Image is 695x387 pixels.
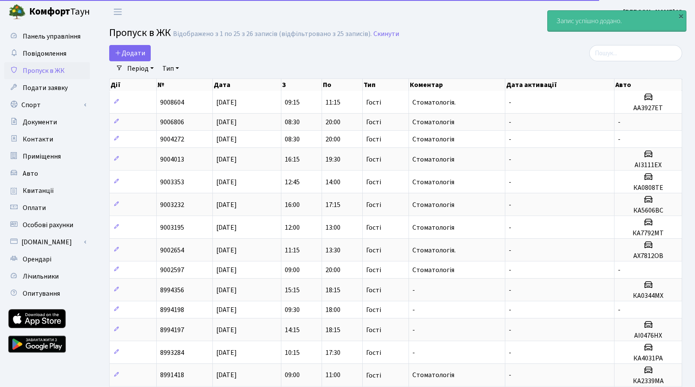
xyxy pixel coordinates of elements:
[23,117,57,127] span: Документи
[366,327,381,333] span: Гості
[509,285,511,295] span: -
[325,371,340,380] span: 11:00
[285,265,300,275] span: 09:00
[325,265,340,275] span: 20:00
[412,371,454,380] span: Стоматологія
[4,268,90,285] a: Лічильники
[285,325,300,335] span: 14:15
[160,348,184,357] span: 8993284
[159,61,182,76] a: Тип
[363,79,409,91] th: Тип
[325,325,340,335] span: 18:15
[325,177,340,187] span: 14:00
[614,79,682,91] th: Авто
[285,285,300,295] span: 15:15
[509,348,511,357] span: -
[216,305,237,315] span: [DATE]
[4,114,90,131] a: Документи
[23,272,59,281] span: Лічильники
[23,255,51,264] span: Орендарі
[216,177,237,187] span: [DATE]
[285,305,300,315] span: 09:30
[618,265,620,275] span: -
[216,223,237,232] span: [DATE]
[412,223,454,232] span: Стоматологія
[618,354,678,363] h5: КА4031РА
[160,265,184,275] span: 9002597
[160,98,184,107] span: 9008604
[509,265,511,275] span: -
[325,305,340,315] span: 18:00
[366,247,381,254] span: Гості
[285,117,300,127] span: 08:30
[373,30,399,38] a: Скинути
[4,165,90,182] a: Авто
[160,155,184,164] span: 9004013
[160,246,184,255] span: 9002654
[23,203,46,213] span: Оплати
[216,200,237,210] span: [DATE]
[285,223,300,232] span: 12:00
[325,200,340,210] span: 17:15
[109,45,151,61] a: Додати
[623,7,685,17] a: [PERSON_NAME] Ю.
[107,5,128,19] button: Переключити навігацію
[4,182,90,199] a: Квитанції
[109,25,171,40] span: Пропуск в ЖК
[618,161,678,169] h5: АІ3111ЕХ
[160,117,184,127] span: 9006806
[29,5,90,19] span: Таун
[325,348,340,357] span: 17:30
[548,11,686,31] div: Запис успішно додано.
[124,61,157,76] a: Період
[325,246,340,255] span: 13:30
[216,98,237,107] span: [DATE]
[173,30,372,38] div: Відображено з 1 по 25 з 26 записів (відфільтровано з 25 записів).
[23,83,68,93] span: Подати заявку
[509,177,511,187] span: -
[325,285,340,295] span: 18:15
[325,135,340,144] span: 20:00
[412,285,415,295] span: -
[160,135,184,144] span: 9004272
[409,79,505,91] th: Коментар
[285,371,300,380] span: 09:00
[23,32,81,41] span: Панель управління
[285,200,300,210] span: 16:00
[4,199,90,216] a: Оплати
[216,135,237,144] span: [DATE]
[366,306,381,313] span: Гості
[325,223,340,232] span: 13:00
[366,156,381,163] span: Гості
[285,246,300,255] span: 11:15
[4,234,90,251] a: [DOMAIN_NAME]
[509,371,511,380] span: -
[29,5,70,18] b: Комфорт
[677,12,685,20] div: ×
[366,201,381,208] span: Гості
[618,117,620,127] span: -
[23,220,73,230] span: Особові рахунки
[23,289,60,298] span: Опитування
[412,348,415,357] span: -
[505,79,614,91] th: Дата активації
[160,200,184,210] span: 9003232
[412,246,456,255] span: Стоматологія.
[509,200,511,210] span: -
[366,349,381,356] span: Гості
[366,372,381,379] span: Гості
[4,62,90,79] a: Пропуск в ЖК
[216,371,237,380] span: [DATE]
[160,223,184,232] span: 9003195
[412,177,454,187] span: Стоматологія
[618,377,678,385] h5: КА2339МА
[322,79,363,91] th: По
[285,155,300,164] span: 16:15
[618,104,678,112] h5: АА3927ЕТ
[509,246,511,255] span: -
[325,98,340,107] span: 11:15
[509,117,511,127] span: -
[23,135,53,144] span: Контакти
[160,325,184,335] span: 8994197
[4,45,90,62] a: Повідомлення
